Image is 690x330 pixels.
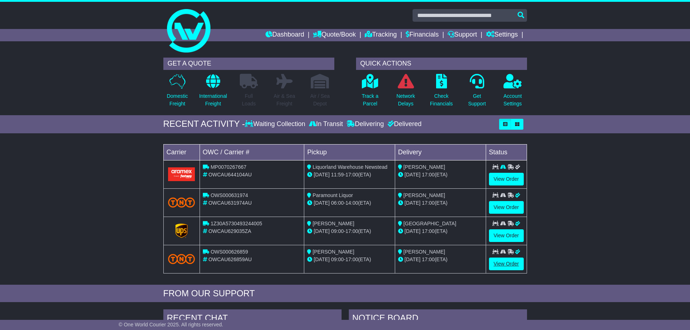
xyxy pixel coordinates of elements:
span: [PERSON_NAME] [403,192,445,198]
span: [PERSON_NAME] [403,164,445,170]
span: [DATE] [314,228,330,234]
div: - (ETA) [307,199,392,207]
p: Domestic Freight [167,92,188,108]
span: 09:00 [331,228,344,234]
a: NetworkDelays [396,74,415,112]
a: Financials [406,29,439,41]
div: RECENT ACTIVITY - [163,119,245,129]
p: Network Delays [396,92,415,108]
span: 17:00 [346,228,358,234]
span: OWS000626859 [210,249,248,255]
span: [PERSON_NAME] [313,221,354,226]
a: DomesticFreight [166,74,188,112]
a: Track aParcel [361,74,379,112]
span: 17:00 [422,200,435,206]
a: GetSupport [468,74,486,112]
p: Get Support [468,92,486,108]
span: 11:59 [331,172,344,177]
td: Delivery [395,144,486,160]
div: (ETA) [398,256,483,263]
a: InternationalFreight [199,74,227,112]
span: [PERSON_NAME] [313,249,354,255]
img: Aramex.png [168,167,195,181]
td: Status [486,144,527,160]
a: CheckFinancials [430,74,453,112]
span: OWCAU626859AU [208,256,252,262]
span: [DATE] [405,172,421,177]
div: QUICK ACTIONS [356,58,527,70]
span: OWCAU629035ZA [208,228,251,234]
a: Tracking [365,29,397,41]
div: (ETA) [398,227,483,235]
p: Check Financials [430,92,453,108]
p: Air / Sea Depot [310,92,330,108]
div: FROM OUR SUPPORT [163,288,527,299]
td: OWC / Carrier # [200,144,304,160]
span: [DATE] [405,200,421,206]
img: GetCarrierServiceLogo [175,224,188,238]
p: Air & Sea Freight [274,92,295,108]
span: [PERSON_NAME] [403,249,445,255]
a: Support [448,29,477,41]
span: 17:00 [422,172,435,177]
span: OWCAU644104AU [208,172,252,177]
div: Delivering [345,120,386,128]
div: - (ETA) [307,256,392,263]
div: Delivered [386,120,422,128]
a: AccountSettings [503,74,522,112]
span: © One World Courier 2025. All rights reserved. [119,322,223,327]
div: RECENT CHAT [163,309,342,329]
span: 17:00 [422,256,435,262]
span: 1Z30A5730493244005 [210,221,262,226]
div: In Transit [307,120,345,128]
a: View Order [489,201,524,214]
div: NOTICE BOARD [349,309,527,329]
div: (ETA) [398,171,483,179]
img: TNT_Domestic.png [168,254,195,264]
span: 17:00 [346,172,358,177]
a: Dashboard [265,29,304,41]
p: Track a Parcel [362,92,379,108]
span: [GEOGRAPHIC_DATA] [403,221,456,226]
p: International Freight [199,92,227,108]
div: - (ETA) [307,227,392,235]
p: Full Loads [240,92,258,108]
a: Quote/Book [313,29,356,41]
span: [DATE] [405,228,421,234]
span: OWCAU631974AU [208,200,252,206]
a: View Order [489,173,524,185]
a: Settings [486,29,518,41]
span: [DATE] [314,172,330,177]
span: 14:00 [346,200,358,206]
span: Paramount Liquor [313,192,353,198]
td: Carrier [163,144,200,160]
span: 09:00 [331,256,344,262]
div: (ETA) [398,199,483,207]
a: View Order [489,258,524,270]
span: MP0070267667 [210,164,246,170]
a: View Order [489,229,524,242]
span: [DATE] [405,256,421,262]
span: [DATE] [314,200,330,206]
span: OWS000631974 [210,192,248,198]
div: Waiting Collection [245,120,307,128]
img: TNT_Domestic.png [168,197,195,207]
span: 06:00 [331,200,344,206]
span: 17:00 [346,256,358,262]
td: Pickup [304,144,395,160]
span: [DATE] [314,256,330,262]
p: Account Settings [503,92,522,108]
div: GET A QUOTE [163,58,334,70]
span: 17:00 [422,228,435,234]
span: Liquorland Warehouse Newstead [313,164,388,170]
div: - (ETA) [307,171,392,179]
